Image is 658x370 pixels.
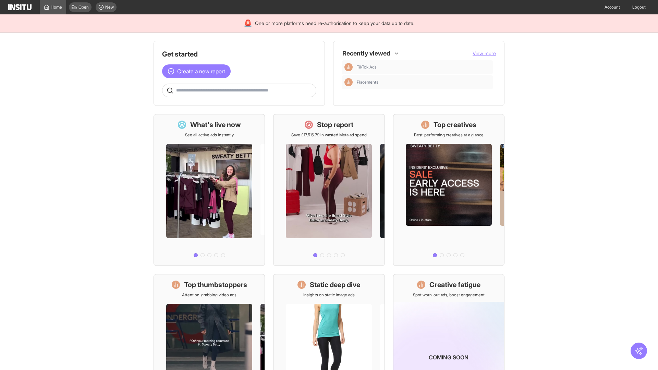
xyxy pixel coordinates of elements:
span: Home [51,4,62,10]
h1: What's live now [190,120,241,129]
a: What's live nowSee all active ads instantly [154,114,265,266]
h1: Top creatives [434,120,476,129]
h1: Top thumbstoppers [184,280,247,289]
p: Attention-grabbing video ads [182,292,236,298]
button: View more [473,50,496,57]
h1: Get started [162,49,316,59]
p: Insights on static image ads [303,292,355,298]
span: View more [473,50,496,56]
div: 🚨 [244,18,252,28]
span: Placements [357,79,378,85]
a: Stop reportSave £17,516.79 in wasted Meta ad spend [273,114,385,266]
button: Create a new report [162,64,231,78]
span: TikTok Ads [357,64,490,70]
span: Placements [357,79,490,85]
p: See all active ads instantly [185,132,234,138]
span: Open [78,4,89,10]
div: Insights [344,78,353,86]
span: Create a new report [177,67,225,75]
div: Insights [344,63,353,71]
img: Logo [8,4,32,10]
p: Best-performing creatives at a glance [414,132,484,138]
h1: Static deep dive [310,280,360,289]
span: TikTok Ads [357,64,377,70]
a: Top creativesBest-performing creatives at a glance [393,114,504,266]
span: New [105,4,114,10]
h1: Stop report [317,120,353,129]
span: One or more platforms need re-authorisation to keep your data up to date. [255,20,414,27]
p: Save £17,516.79 in wasted Meta ad spend [291,132,367,138]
